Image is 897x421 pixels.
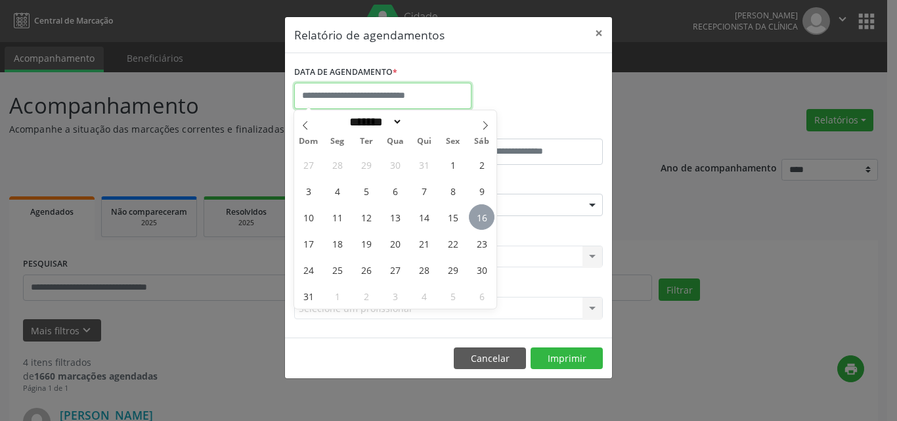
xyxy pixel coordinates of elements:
[353,257,379,282] span: Agosto 26, 2025
[411,204,437,230] span: Agosto 14, 2025
[382,231,408,256] span: Agosto 20, 2025
[468,137,496,146] span: Sáb
[411,257,437,282] span: Agosto 28, 2025
[345,115,403,129] select: Month
[295,178,321,204] span: Agosto 3, 2025
[352,137,381,146] span: Ter
[403,115,446,129] input: Year
[440,178,466,204] span: Agosto 8, 2025
[411,231,437,256] span: Agosto 21, 2025
[469,257,494,282] span: Agosto 30, 2025
[353,231,379,256] span: Agosto 19, 2025
[411,152,437,177] span: Julho 31, 2025
[440,231,466,256] span: Agosto 22, 2025
[382,204,408,230] span: Agosto 13, 2025
[382,283,408,309] span: Setembro 3, 2025
[440,283,466,309] span: Setembro 5, 2025
[353,178,379,204] span: Agosto 5, 2025
[469,283,494,309] span: Setembro 6, 2025
[353,152,379,177] span: Julho 29, 2025
[295,257,321,282] span: Agosto 24, 2025
[295,152,321,177] span: Julho 27, 2025
[586,17,612,49] button: Close
[440,204,466,230] span: Agosto 15, 2025
[531,347,603,370] button: Imprimir
[382,178,408,204] span: Agosto 6, 2025
[469,231,494,256] span: Agosto 23, 2025
[324,283,350,309] span: Setembro 1, 2025
[411,283,437,309] span: Setembro 4, 2025
[324,152,350,177] span: Julho 28, 2025
[454,347,526,370] button: Cancelar
[295,231,321,256] span: Agosto 17, 2025
[382,257,408,282] span: Agosto 27, 2025
[324,257,350,282] span: Agosto 25, 2025
[294,62,397,83] label: DATA DE AGENDAMENTO
[353,204,379,230] span: Agosto 12, 2025
[294,137,323,146] span: Dom
[381,137,410,146] span: Qua
[353,283,379,309] span: Setembro 2, 2025
[324,231,350,256] span: Agosto 18, 2025
[323,137,352,146] span: Seg
[440,257,466,282] span: Agosto 29, 2025
[295,204,321,230] span: Agosto 10, 2025
[294,26,445,43] h5: Relatório de agendamentos
[382,152,408,177] span: Julho 30, 2025
[410,137,439,146] span: Qui
[295,283,321,309] span: Agosto 31, 2025
[469,204,494,230] span: Agosto 16, 2025
[411,178,437,204] span: Agosto 7, 2025
[324,204,350,230] span: Agosto 11, 2025
[324,178,350,204] span: Agosto 4, 2025
[469,152,494,177] span: Agosto 2, 2025
[469,178,494,204] span: Agosto 9, 2025
[440,152,466,177] span: Agosto 1, 2025
[439,137,468,146] span: Sex
[452,118,603,139] label: ATÉ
